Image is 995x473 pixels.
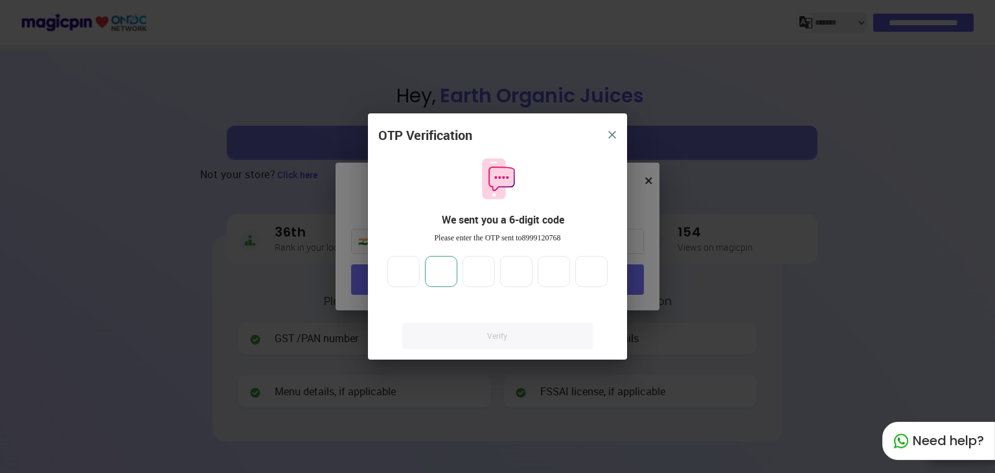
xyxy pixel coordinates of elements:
img: 8zTxi7IzMsfkYqyYgBgfvSHvmzQA9juT1O3mhMgBDT8p5s20zMZ2JbefE1IEBlkXHwa7wAFxGwdILBLhkAAAAASUVORK5CYII= [608,131,616,139]
img: otpMessageIcon.11fa9bf9.svg [475,157,520,201]
div: We sent you a 6-digit code [389,213,617,227]
div: OTP Verification [378,126,472,145]
img: whatapp_green.7240e66a.svg [893,433,909,449]
a: Verify [402,323,593,349]
div: Please enter the OTP sent to 8999120768 [378,233,617,244]
button: close [600,123,624,146]
div: Need help? [882,422,995,460]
